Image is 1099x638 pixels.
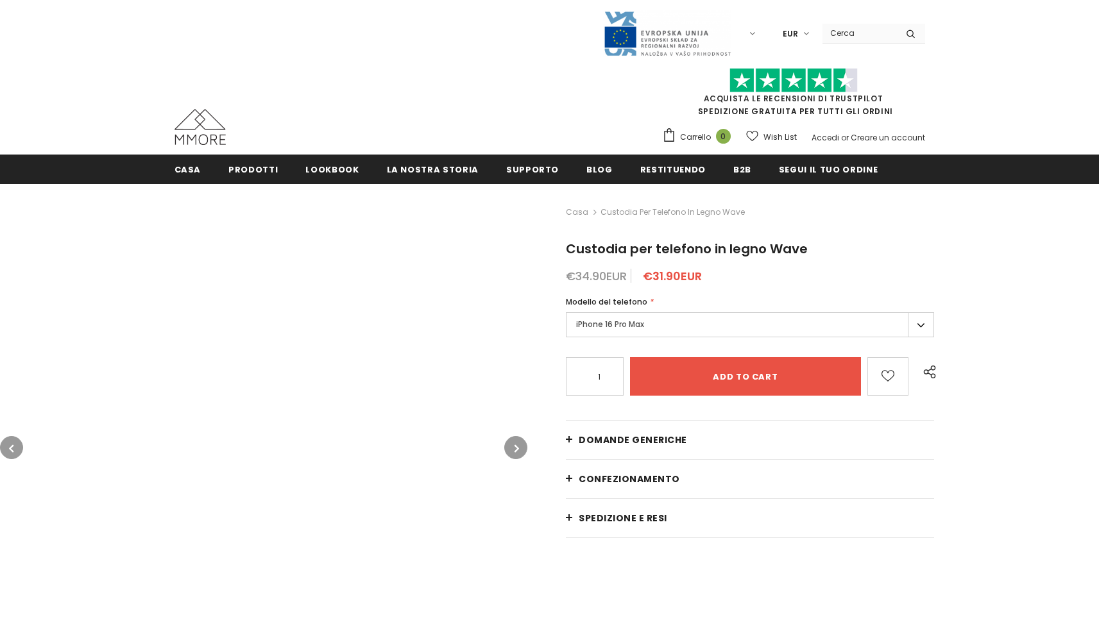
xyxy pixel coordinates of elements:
a: Restituendo [640,155,706,183]
a: Segui il tuo ordine [779,155,878,183]
img: Javni Razpis [603,10,731,57]
a: La nostra storia [387,155,479,183]
a: Casa [175,155,201,183]
img: Fidati di Pilot Stars [729,68,858,93]
a: Carrello 0 [662,128,737,147]
a: Lookbook [305,155,359,183]
a: Blog [586,155,613,183]
a: Acquista le recensioni di TrustPilot [704,93,883,104]
span: Casa [175,164,201,176]
span: Blog [586,164,613,176]
a: CONFEZIONAMENTO [566,460,934,498]
a: Prodotti [228,155,278,183]
span: CONFEZIONAMENTO [579,473,680,485]
span: Custodia per telefono in legno Wave [601,205,745,220]
span: Segui il tuo ordine [779,164,878,176]
span: supporto [506,164,559,176]
span: Wish List [763,131,797,144]
input: Add to cart [630,357,860,396]
span: Carrello [680,131,711,144]
span: Restituendo [640,164,706,176]
span: Lookbook [305,164,359,176]
a: supporto [506,155,559,183]
span: €31.90EUR [643,268,702,284]
a: B2B [733,155,751,183]
span: Domande generiche [579,433,687,446]
a: Wish List [746,126,797,148]
span: Spedizione e resi [579,512,667,525]
span: SPEDIZIONE GRATUITA PER TUTTI GLI ORDINI [662,74,925,117]
span: Modello del telefono [566,296,647,307]
input: Search Site [822,24,896,42]
span: La nostra storia [387,164,479,176]
a: Creare un account [851,132,925,143]
a: Casa [566,205,588,220]
span: B2B [733,164,751,176]
img: Casi MMORE [175,109,226,145]
span: Prodotti [228,164,278,176]
span: €34.90EUR [566,268,627,284]
a: Spedizione e resi [566,499,934,537]
a: Javni Razpis [603,28,731,38]
a: Accedi [812,132,839,143]
span: or [841,132,849,143]
span: Custodia per telefono in legno Wave [566,240,808,258]
span: EUR [783,28,798,40]
label: iPhone 16 Pro Max [566,312,934,337]
span: 0 [716,129,731,144]
a: Domande generiche [566,421,934,459]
